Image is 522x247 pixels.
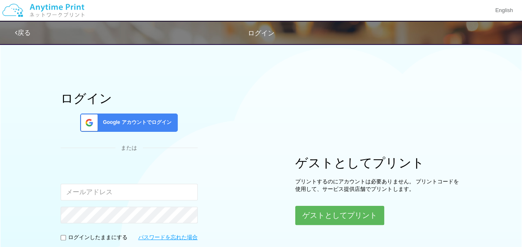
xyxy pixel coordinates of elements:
[61,144,198,152] div: または
[248,30,274,37] span: ログイン
[100,119,172,126] span: Google アカウントでログイン
[295,178,461,193] p: プリントするのにアカウントは必要ありません。 プリントコードを使用して、サービス提供店舗でプリントします。
[295,156,461,170] h1: ゲストとしてプリント
[68,234,127,242] p: ログインしたままにする
[61,91,198,105] h1: ログイン
[295,206,384,225] button: ゲストとしてプリント
[138,234,198,242] a: パスワードを忘れた場合
[61,184,198,200] input: メールアドレス
[15,29,31,36] a: 戻る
